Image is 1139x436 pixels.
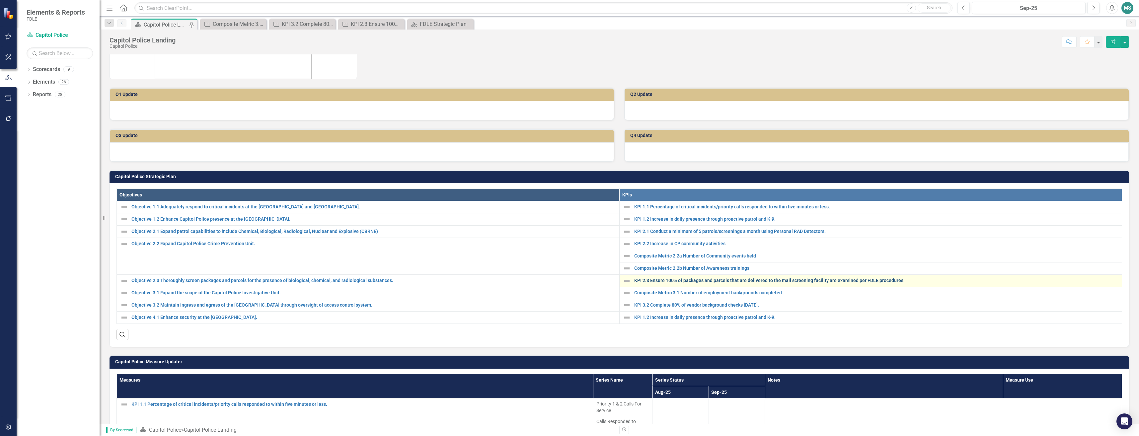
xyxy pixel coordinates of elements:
[27,47,93,59] input: Search Below...
[117,287,620,299] td: Double-Click to Edit Right Click for Context Menu
[623,240,631,248] img: Not Defined
[623,252,631,260] img: Not Defined
[972,2,1086,14] button: Sep-25
[117,238,620,275] td: Double-Click to Edit Right Click for Context Menu
[27,32,93,39] a: Capitol Police
[634,266,1119,271] a: Composite Metric 2.2b Number of Awareness trainings
[117,226,620,238] td: Double-Click to Edit Right Click for Context Menu
[131,315,616,320] a: Objective 4.1 Enhance security at the [GEOGRAPHIC_DATA].
[120,289,128,297] img: Not Defined
[27,16,85,22] small: FDLE
[623,228,631,236] img: Not Defined
[120,240,128,248] img: Not Defined
[340,20,403,28] a: KPI 2.3 Ensure 100% of packages and parcels that are delivered to the mail screening facility are...
[131,278,616,283] a: Objective 2.3 Thoroughly screen packages and parcels for the presence of biological, chemical, an...
[58,79,69,85] div: 26
[213,20,265,28] div: Composite Metric 3.1 Number of employment backgrounds completed
[918,3,951,13] button: Search
[623,314,631,322] img: Not Defined
[1121,2,1133,14] button: MS
[351,20,403,28] div: KPI 2.3 Ensure 100% of packages and parcels that are delivered to the mail screening facility are...
[131,217,616,222] a: Objective 1.2 Enhance Capitol Police presence at the [GEOGRAPHIC_DATA].
[149,427,181,433] a: Capitol Police
[623,264,631,272] img: Not Defined
[55,92,65,97] div: 28
[115,133,611,138] h3: Q3 Update
[63,67,74,72] div: 9
[117,299,620,312] td: Double-Click to Edit Right Click for Context Menu
[652,398,709,416] td: Double-Click to Edit
[634,290,1119,295] a: Composite Metric 3.1 Number of employment backgrounds completed
[619,299,1122,312] td: Double-Click to Edit Right Click for Context Menu
[117,213,620,226] td: Double-Click to Edit Right Click for Context Menu
[202,20,265,28] a: Composite Metric 3.1 Number of employment backgrounds completed
[131,303,616,308] a: Objective 3.2 Maintain ingress and egress of the [GEOGRAPHIC_DATA] through oversight of access co...
[110,44,176,49] div: Capitol Police
[630,133,1125,138] h3: Q4 Update
[120,301,128,309] img: Not Defined
[131,204,616,209] a: Objective 1.1 Adequately respond to critical incidents at the [GEOGRAPHIC_DATA] and [GEOGRAPHIC_D...
[709,398,765,416] td: Double-Click to Edit
[3,8,15,19] img: ClearPoint Strategy
[140,426,614,434] div: »
[110,36,176,44] div: Capitol Police Landing
[619,213,1122,226] td: Double-Click to Edit Right Click for Context Menu
[619,312,1122,324] td: Double-Click to Edit Right Click for Context Menu
[409,20,472,28] a: FDLE Strategic Plan
[131,229,616,234] a: Objective 2.1 Expand patrol capabilities to include Chemical, Biological, Radiological, Nuclear a...
[634,241,1119,246] a: KPI 2.2 Increase in CP community activities
[131,402,589,407] a: KPI 1.1 Percentage of critical incidents/priority calls responded to within five minutes or less.
[131,290,616,295] a: Objective 3.1 Expand the scope of the Capitol Police Investigative Unit.
[134,2,952,14] input: Search ClearPoint...
[33,78,55,86] a: Elements
[630,92,1125,97] h3: Q2 Update
[619,262,1122,275] td: Double-Click to Edit Right Click for Context Menu
[634,204,1119,209] a: KPI 1.1 Percentage of critical incidents/priority calls responded to within five minutes or less.
[623,215,631,223] img: Not Defined
[596,400,649,414] span: Priority 1 & 2 Calls For Service
[27,8,85,16] span: Elements & Reports
[120,277,128,285] img: Not Defined
[623,277,631,285] img: Not Defined
[33,91,51,99] a: Reports
[271,20,334,28] a: KPI 3.2 Complete 80% of vendor background checks [DATE].
[619,238,1122,250] td: Double-Click to Edit Right Click for Context Menu
[1116,413,1132,429] div: Open Intercom Messenger
[619,287,1122,299] td: Double-Click to Edit Right Click for Context Menu
[420,20,472,28] div: FDLE Strategic Plan
[120,215,128,223] img: Not Defined
[619,250,1122,262] td: Double-Click to Edit Right Click for Context Menu
[974,4,1083,12] div: Sep-25
[120,203,128,211] img: Not Defined
[120,228,128,236] img: Not Defined
[120,400,128,408] img: Not Defined
[623,289,631,297] img: Not Defined
[593,398,652,416] td: Double-Click to Edit
[117,275,620,287] td: Double-Click to Edit Right Click for Context Menu
[117,312,620,324] td: Double-Click to Edit Right Click for Context Menu
[33,66,60,73] a: Scorecards
[619,201,1122,213] td: Double-Click to Edit Right Click for Context Menu
[623,301,631,309] img: Not Defined
[184,427,237,433] div: Capitol Police Landing
[634,303,1119,308] a: KPI 3.2 Complete 80% of vendor background checks [DATE].
[619,226,1122,238] td: Double-Click to Edit Right Click for Context Menu
[117,201,620,213] td: Double-Click to Edit Right Click for Context Menu
[106,427,136,433] span: By Scorecard
[282,20,334,28] div: KPI 3.2 Complete 80% of vendor background checks [DATE].
[927,5,941,10] span: Search
[144,21,188,29] div: Capitol Police Landing
[131,241,616,246] a: Objective 2.2 Expand Capitol Police Crime Prevention Unit.
[115,174,1126,179] h3: Capitol Police Strategic Plan
[619,275,1122,287] td: Double-Click to Edit Right Click for Context Menu
[120,314,128,322] img: Not Defined
[634,229,1119,234] a: KPI 2.1 Conduct a minimum of 5 patrols/screenings a month using Personal RAD Detectors.
[634,315,1119,320] a: KPI 1.2 Increase in daily presence through proactive patrol and K-9.
[634,254,1119,258] a: Composite Metric 2.2a Number of Community events held
[115,359,1126,364] h3: Capitol Police Measure Updater
[634,278,1119,283] a: KPI 2.3 Ensure 100% of packages and parcels that are delivered to the mail screening facility are...
[115,92,611,97] h3: Q1 Update
[623,203,631,211] img: Not Defined
[634,217,1119,222] a: KPI 1.2 Increase in daily presence through proactive patrol and K-9.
